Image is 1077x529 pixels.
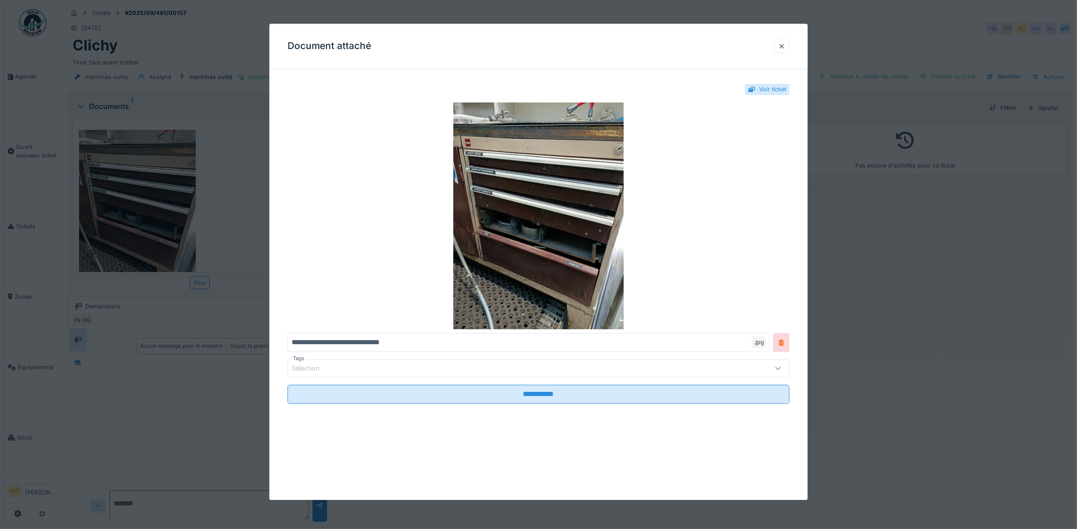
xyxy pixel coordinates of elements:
label: Tags [291,355,306,363]
div: Sélection [292,364,333,374]
div: Voir ticket [759,85,786,94]
div: .jpg [752,336,766,349]
img: 01b1e832-72df-49ee-a4f9-b682fa8d4cc6-17580970262455111096075797735164.jpg [288,103,790,330]
h3: Document attaché [288,40,371,52]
